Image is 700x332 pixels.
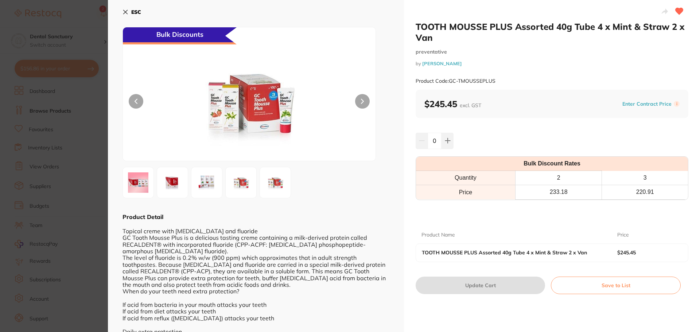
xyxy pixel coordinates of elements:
[617,231,629,239] p: Price
[125,169,151,196] img: U0VQTFVTLmpwZw
[416,21,688,43] h2: TOOTH MOUSSE PLUS Assorted 40g Tube 4 x Mint & Straw 2 x Van
[122,6,141,18] button: ESC
[174,46,325,161] img: U0VQTFVTXzUuanBn
[422,250,598,255] b: TOOTH MOUSSE PLUS Assorted 40g Tube 4 x Mint & Straw 2 x Van
[602,185,688,199] th: 220.91
[551,277,681,294] button: Save to List
[416,277,545,294] button: Update Cart
[416,78,495,84] small: Product Code: GC-TMOUSSEPLUS
[602,171,688,185] th: 3
[228,169,254,196] img: U0VQTFVTXzQuanBn
[159,169,186,196] img: U0VQTFVTXzIuanBn
[515,185,602,199] th: 233.18
[131,9,141,15] b: ESC
[422,60,462,66] a: [PERSON_NAME]
[416,49,688,55] small: preventative
[617,250,676,255] b: $245.45
[194,169,220,196] img: U0VQTFVTXzMuanBn
[416,61,688,66] small: by
[515,171,602,185] th: 2
[416,157,688,171] th: Bulk Discount Rates
[416,171,515,185] th: Quantity
[674,101,680,107] label: i
[416,185,515,199] td: Price
[424,98,481,109] b: $245.45
[122,213,163,220] b: Product Detail
[460,102,481,109] span: excl. GST
[123,27,237,44] div: Bulk Discounts
[262,169,288,196] img: U0VQTFVTXzUuanBn
[620,101,674,108] button: Enter Contract Price
[421,231,455,239] p: Product Name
